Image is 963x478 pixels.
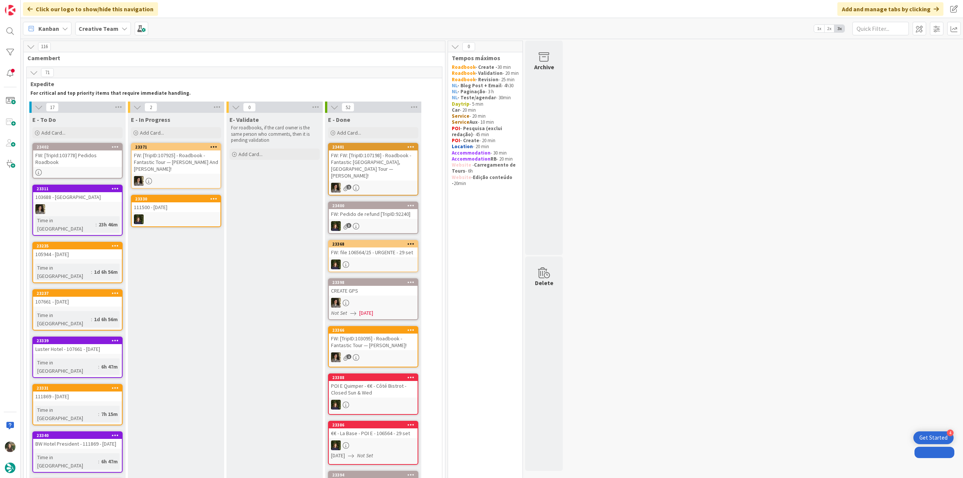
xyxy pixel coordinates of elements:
div: 23401FW: FW: [TripID:107198] - Roadbook - Fantastic [GEOGRAPHIC_DATA], [GEOGRAPHIC_DATA] Tour — [... [329,144,418,181]
img: MC [331,400,341,410]
div: Delete [535,278,553,287]
a: 23340BW Hotel President - 111869 - [DATE]Time in [GEOGRAPHIC_DATA]:6h 47m [32,431,123,473]
div: Get Started [919,434,948,442]
strong: Aux [469,119,478,125]
b: Creative Team [79,25,118,32]
div: FW: file 106564/25 - URGENTE - 29 set [329,247,418,257]
div: BW Hotel President - 111869 - [DATE] [33,439,122,449]
span: Add Card... [238,151,263,158]
strong: NL [452,88,457,95]
a: 23235105944 - [DATE]Time in [GEOGRAPHIC_DATA]:1d 6h 56m [32,242,123,283]
strong: Service [452,113,469,119]
div: 23400 [329,202,418,209]
span: 17 [46,103,59,112]
strong: NL [452,82,457,89]
img: MC [331,440,341,450]
div: FW: [TripID:107925] - Roadbook - Fantastic Tour — [PERSON_NAME] And [PERSON_NAME]! [132,150,220,174]
strong: Website [452,162,471,168]
img: IG [5,442,15,452]
span: 0 [462,42,475,51]
p: - 20 min [452,70,519,76]
div: 23371 [132,144,220,150]
div: MC [329,400,418,410]
div: 23386 [329,422,418,428]
strong: POI [452,125,460,132]
div: MC [132,214,220,224]
div: MS [329,352,418,362]
div: CREATE GPS [329,286,418,296]
img: MC [134,214,144,224]
strong: Roadbook [452,76,475,83]
span: E - To Do [32,116,56,123]
strong: - Teste/agendar [457,94,496,101]
a: 23237107661 - [DATE]Time in [GEOGRAPHIC_DATA]:1d 6h 56m [32,289,123,331]
p: - 5 min [452,101,519,107]
span: 116 [38,42,51,51]
div: 1d 6h 56m [92,315,120,323]
span: : [98,363,99,371]
div: 23237 [33,290,122,297]
strong: Accommodation [452,150,491,156]
div: 23235 [36,243,122,249]
div: 23339 [33,337,122,344]
div: 23339 [36,338,122,343]
div: 111500 - [DATE] [132,202,220,212]
span: 1 [346,354,351,359]
div: 23331 [36,385,122,391]
div: 23311 [36,186,122,191]
div: 23401 [329,144,418,150]
span: Add Card... [337,129,361,136]
strong: RB [491,156,497,162]
div: 23330 [135,196,220,202]
a: 23371FW: [TripID:107925] - Roadbook - Fantastic Tour — [PERSON_NAME] And [PERSON_NAME]!MS [131,143,221,189]
p: - 10 min [452,119,519,125]
span: Camembert [27,54,436,62]
strong: Edição conteúdo - [452,174,513,187]
div: €€ - La Base - POI E - 106564 - 29 set [329,428,418,438]
div: 23311 [33,185,122,192]
div: 23371 [135,144,220,150]
a: 23339Luster Hotel - 107661 - [DATE]Time in [GEOGRAPHIC_DATA]:6h 47m [32,337,123,378]
span: : [98,457,99,466]
div: MC [329,221,418,231]
strong: Service [452,119,469,125]
strong: POI [452,137,460,144]
div: 23237107661 - [DATE] [33,290,122,307]
img: avatar [5,463,15,473]
div: Add and manage tabs by clicking [837,2,943,16]
span: Tempos máximos [452,54,513,62]
i: Not Set [331,310,347,316]
span: 2x [824,25,834,32]
strong: Carregamento de Tours [452,162,517,174]
div: 23339Luster Hotel - 107661 - [DATE] [33,337,122,354]
i: Not Set [357,452,373,459]
strong: NL [452,94,457,101]
strong: Accommodation [452,156,491,162]
div: 111869 - [DATE] [33,392,122,401]
div: Time in [GEOGRAPHIC_DATA] [35,216,96,233]
strong: - Revision [475,76,498,83]
div: Time in [GEOGRAPHIC_DATA] [35,453,98,470]
div: 23371FW: [TripID:107925] - Roadbook - Fantastic Tour — [PERSON_NAME] And [PERSON_NAME]! [132,144,220,174]
span: Kanban [38,24,59,33]
span: [DATE] [331,452,345,460]
p: For roadbooks, if the card owner is the same person who comments, then it is pending validation [231,125,318,143]
span: E - In Progress [131,116,170,123]
p: - 20 min [452,138,519,144]
p: - 30min [452,95,519,101]
a: 23330111500 - [DATE]MC [131,195,221,227]
div: 23366 [329,327,418,334]
div: 23366FW: [TripID:103095] - Roadbook - Fantastic Tour — [PERSON_NAME]! [329,327,418,350]
p: - 20 min [452,113,519,119]
div: Archive [534,62,554,71]
a: 23366FW: [TripID:103095] - Roadbook - Fantastic Tour — [PERSON_NAME]!MS [328,326,418,367]
span: 3 [346,223,351,228]
div: FW: FW: [TripID:107198] - Roadbook - Fantastic [GEOGRAPHIC_DATA], [GEOGRAPHIC_DATA] Tour — [PERSO... [329,150,418,181]
span: Add Card... [41,129,65,136]
span: : [91,315,92,323]
div: MC [329,440,418,450]
span: 1x [814,25,824,32]
div: Time in [GEOGRAPHIC_DATA] [35,311,91,328]
span: : [96,220,97,229]
a: 23402FW: [TripId:103778] Pedidos Roadbook [32,143,123,179]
